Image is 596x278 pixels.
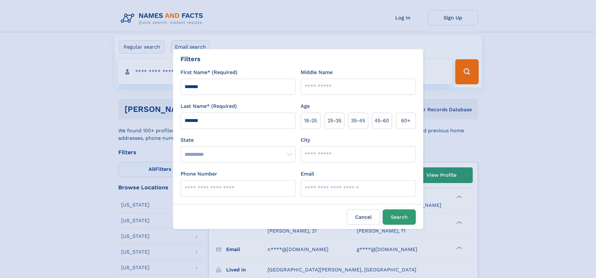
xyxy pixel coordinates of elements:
[351,117,365,124] span: 35‑45
[401,117,410,124] span: 60+
[374,117,389,124] span: 45‑60
[301,170,314,178] label: Email
[347,209,380,225] label: Cancel
[383,209,416,225] button: Search
[301,102,310,110] label: Age
[181,69,237,76] label: First Name* (Required)
[181,136,296,144] label: State
[304,117,317,124] span: 18‑25
[181,54,201,64] div: Filters
[328,117,341,124] span: 25‑35
[181,102,237,110] label: Last Name* (Required)
[301,136,310,144] label: City
[301,69,333,76] label: Middle Name
[181,170,217,178] label: Phone Number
